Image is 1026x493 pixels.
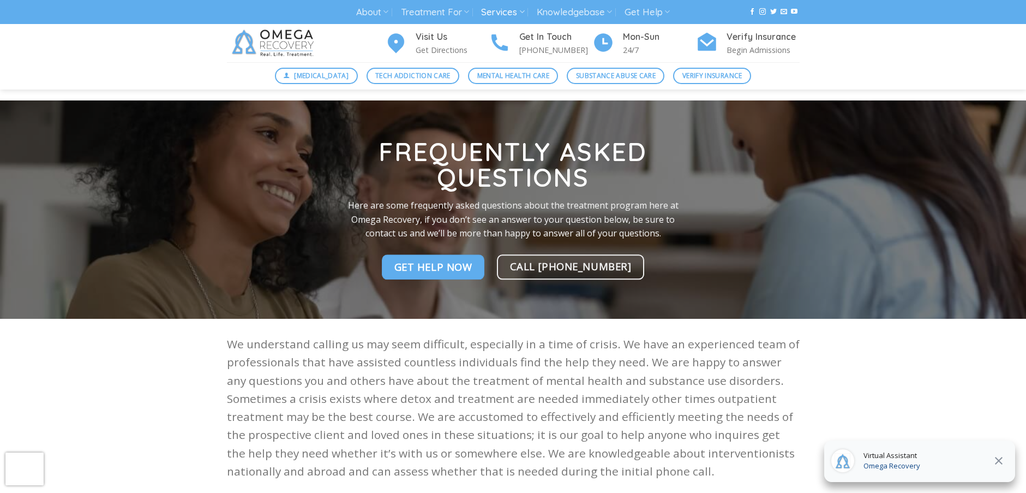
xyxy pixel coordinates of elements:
[356,2,388,22] a: About
[275,68,358,84] a: [MEDICAL_DATA]
[227,335,800,480] p: We understand calling us may seem difficult, especially in a time of crisis. We have an experienc...
[510,258,632,274] span: CALL [PHONE_NUMBER]
[379,136,647,193] strong: Frequently Asked Questions
[227,24,322,62] img: Omega Recovery
[367,68,460,84] a: Tech Addiction Care
[382,254,485,280] a: Get Help Now
[781,8,787,16] a: Send us an email
[375,70,451,81] span: Tech Addiction Care
[576,70,656,81] span: Substance Abuse Care
[537,2,612,22] a: Knowledgebase
[519,30,592,44] h4: Get In Touch
[727,44,800,56] p: Begin Admissions
[401,2,469,22] a: Treatment For
[682,70,742,81] span: Verify Insurance
[770,8,777,16] a: Follow on Twitter
[791,8,797,16] a: Follow on YouTube
[625,2,670,22] a: Get Help
[727,30,800,44] h4: Verify Insurance
[497,254,645,280] a: CALL [PHONE_NUMBER]
[519,44,592,56] p: [PHONE_NUMBER]
[337,199,690,241] p: Here are some frequently asked questions about the treatment program here at Omega Recovery, if y...
[477,70,549,81] span: Mental Health Care
[481,2,524,22] a: Services
[673,68,751,84] a: Verify Insurance
[416,44,489,56] p: Get Directions
[623,30,696,44] h4: Mon-Sun
[385,30,489,57] a: Visit Us Get Directions
[567,68,664,84] a: Substance Abuse Care
[749,8,755,16] a: Follow on Facebook
[468,68,558,84] a: Mental Health Care
[489,30,592,57] a: Get In Touch [PHONE_NUMBER]
[759,8,766,16] a: Follow on Instagram
[394,259,472,275] span: Get Help Now
[294,70,349,81] span: [MEDICAL_DATA]
[416,30,489,44] h4: Visit Us
[696,30,800,57] a: Verify Insurance Begin Admissions
[623,44,696,56] p: 24/7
